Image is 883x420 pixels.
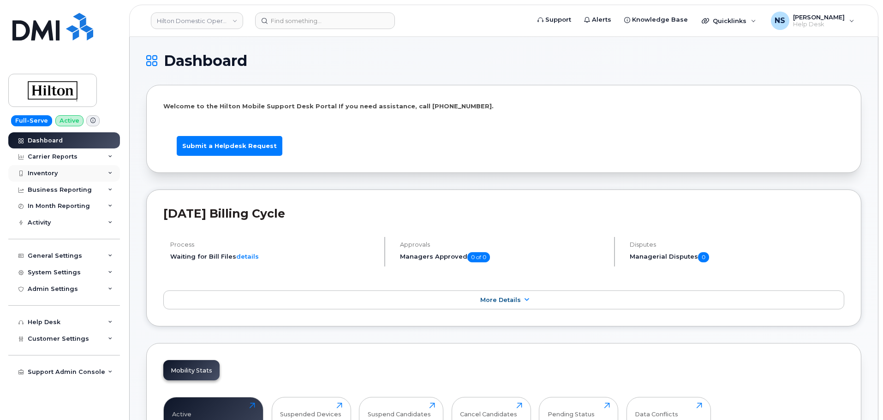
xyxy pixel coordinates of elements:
h4: Process [170,241,376,248]
h2: [DATE] Billing Cycle [163,207,844,220]
div: Suspended Devices [280,402,341,418]
h5: Managers Approved [400,252,606,262]
h4: Disputes [630,241,844,248]
p: Welcome to the Hilton Mobile Support Desk Portal If you need assistance, call [PHONE_NUMBER]. [163,102,844,111]
iframe: Messenger Launcher [843,380,876,413]
div: Active [172,402,191,418]
div: Cancel Candidates [460,402,517,418]
span: Dashboard [164,54,247,68]
span: 0 [698,252,709,262]
div: Pending Status [548,402,595,418]
span: 0 of 0 [467,252,490,262]
span: More Details [480,296,521,303]
div: Data Conflicts [635,402,678,418]
a: details [236,253,259,260]
h5: Managerial Disputes [630,252,844,262]
h4: Approvals [400,241,606,248]
div: Suspend Candidates [368,402,431,418]
a: Submit a Helpdesk Request [177,136,282,156]
li: Waiting for Bill Files [170,252,376,261]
